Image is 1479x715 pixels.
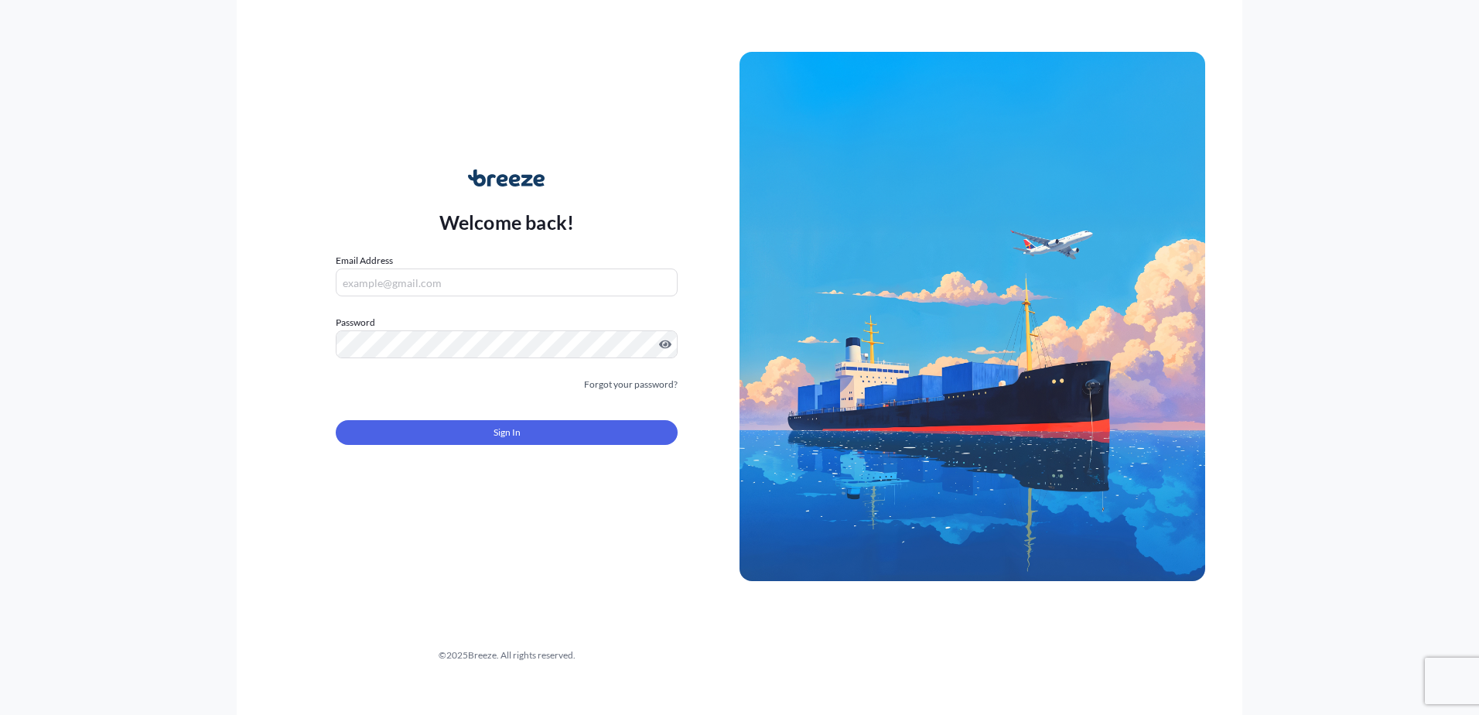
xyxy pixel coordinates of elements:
[659,338,671,351] button: Show password
[336,420,678,445] button: Sign In
[336,253,393,269] label: Email Address
[584,377,678,392] a: Forgot your password?
[739,52,1205,581] img: Ship illustration
[439,210,575,234] p: Welcome back!
[274,648,739,663] div: © 2025 Breeze. All rights reserved.
[336,315,678,330] label: Password
[336,269,678,296] input: example@gmail.com
[494,425,521,440] span: Sign In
